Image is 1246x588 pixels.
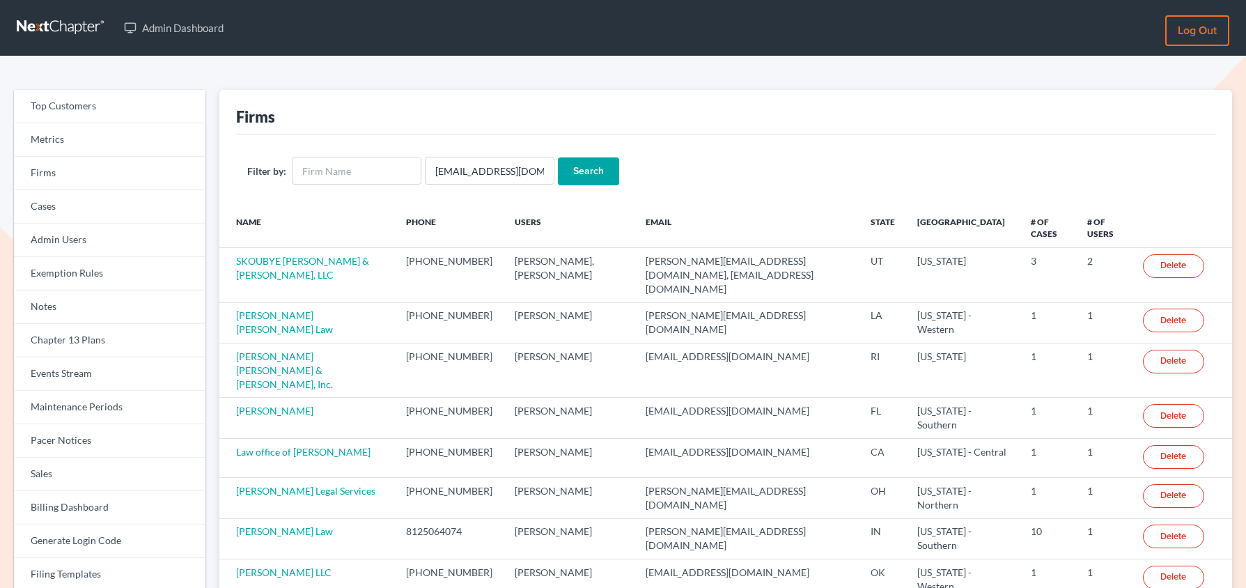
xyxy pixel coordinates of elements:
[634,302,859,343] td: [PERSON_NAME][EMAIL_ADDRESS][DOMAIN_NAME]
[14,157,205,190] a: Firms
[504,343,634,398] td: [PERSON_NAME]
[1143,254,1204,278] a: Delete
[247,164,286,178] label: Filter by:
[395,438,504,477] td: [PHONE_NUMBER]
[859,248,906,302] td: UT
[14,224,205,257] a: Admin Users
[395,343,504,398] td: [PHONE_NUMBER]
[504,478,634,518] td: [PERSON_NAME]
[634,398,859,438] td: [EMAIL_ADDRESS][DOMAIN_NAME]
[14,324,205,357] a: Chapter 13 Plans
[14,123,205,157] a: Metrics
[14,458,205,491] a: Sales
[236,485,375,497] a: [PERSON_NAME] Legal Services
[1143,309,1204,332] a: Delete
[1020,208,1075,248] th: # of Cases
[236,350,333,390] a: [PERSON_NAME] [PERSON_NAME] & [PERSON_NAME], Inc.
[1165,15,1229,46] a: Log out
[1020,518,1075,559] td: 10
[1076,438,1132,477] td: 1
[504,208,634,248] th: Users
[558,157,619,185] input: Search
[219,208,395,248] th: Name
[859,208,906,248] th: State
[504,302,634,343] td: [PERSON_NAME]
[1020,343,1075,398] td: 1
[1143,350,1204,373] a: Delete
[14,257,205,291] a: Exemption Rules
[906,438,1020,477] td: [US_STATE] - Central
[1143,484,1204,508] a: Delete
[14,190,205,224] a: Cases
[1143,445,1204,469] a: Delete
[425,157,554,185] input: Users
[859,518,906,559] td: IN
[14,357,205,391] a: Events Stream
[395,478,504,518] td: [PHONE_NUMBER]
[859,398,906,438] td: FL
[395,398,504,438] td: [PHONE_NUMBER]
[906,343,1020,398] td: [US_STATE]
[634,248,859,302] td: [PERSON_NAME][EMAIL_ADDRESS][DOMAIN_NAME], [EMAIL_ADDRESS][DOMAIN_NAME]
[236,566,332,578] a: [PERSON_NAME] LLC
[906,478,1020,518] td: [US_STATE] - Northern
[634,518,859,559] td: [PERSON_NAME][EMAIL_ADDRESS][DOMAIN_NAME]
[395,208,504,248] th: Phone
[634,343,859,398] td: [EMAIL_ADDRESS][DOMAIN_NAME]
[14,90,205,123] a: Top Customers
[292,157,421,185] input: Firm Name
[1020,478,1075,518] td: 1
[236,525,333,537] a: [PERSON_NAME] Law
[236,309,333,335] a: [PERSON_NAME] [PERSON_NAME] Law
[859,302,906,343] td: LA
[14,291,205,324] a: Notes
[634,438,859,477] td: [EMAIL_ADDRESS][DOMAIN_NAME]
[906,518,1020,559] td: [US_STATE] - Southern
[236,446,371,458] a: Law office of [PERSON_NAME]
[14,424,205,458] a: Pacer Notices
[1020,302,1075,343] td: 1
[236,107,275,127] div: Firms
[504,518,634,559] td: [PERSON_NAME]
[1143,525,1204,548] a: Delete
[1076,248,1132,302] td: 2
[236,405,313,417] a: [PERSON_NAME]
[1076,478,1132,518] td: 1
[236,255,369,281] a: SKOUBYE [PERSON_NAME] & [PERSON_NAME], LLC
[1076,302,1132,343] td: 1
[634,208,859,248] th: Email
[906,302,1020,343] td: [US_STATE] - Western
[117,15,231,40] a: Admin Dashboard
[906,398,1020,438] td: [US_STATE] - Southern
[1076,208,1132,248] th: # of Users
[859,478,906,518] td: OH
[14,491,205,525] a: Billing Dashboard
[906,248,1020,302] td: [US_STATE]
[395,518,504,559] td: 8125064074
[1020,438,1075,477] td: 1
[504,398,634,438] td: [PERSON_NAME]
[14,391,205,424] a: Maintenance Periods
[1076,398,1132,438] td: 1
[1020,248,1075,302] td: 3
[1143,404,1204,428] a: Delete
[395,302,504,343] td: [PHONE_NUMBER]
[634,478,859,518] td: [PERSON_NAME][EMAIL_ADDRESS][DOMAIN_NAME]
[395,248,504,302] td: [PHONE_NUMBER]
[859,343,906,398] td: RI
[859,438,906,477] td: CA
[1020,398,1075,438] td: 1
[504,248,634,302] td: [PERSON_NAME], [PERSON_NAME]
[14,525,205,558] a: Generate Login Code
[504,438,634,477] td: [PERSON_NAME]
[1076,343,1132,398] td: 1
[1076,518,1132,559] td: 1
[906,208,1020,248] th: [GEOGRAPHIC_DATA]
